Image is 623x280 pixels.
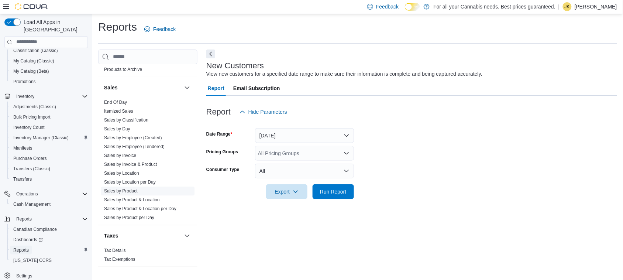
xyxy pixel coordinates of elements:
a: Sales by Location per Day [104,180,156,185]
span: Cash Management [10,200,88,209]
button: Inventory [1,91,91,102]
button: Sales [104,84,181,91]
h3: New Customers [206,61,264,70]
span: Transfers (Classic) [13,166,50,172]
a: Sales by Product & Location per Day [104,206,176,211]
span: Feedback [153,25,176,33]
a: Tax Details [104,248,126,253]
a: Manifests [10,144,35,153]
a: Products to Archive [104,67,142,72]
span: Reports [10,246,88,255]
button: Export [266,184,307,199]
a: Promotions [10,77,39,86]
span: Sales by Location per Day [104,179,156,185]
span: Reports [13,247,29,253]
span: Canadian Compliance [13,226,57,232]
span: My Catalog (Beta) [13,68,49,74]
span: Inventory Manager (Classic) [13,135,69,141]
span: Manifests [10,144,88,153]
span: Feedback [376,3,399,10]
span: Purchase Orders [13,156,47,161]
span: My Catalog (Beta) [10,67,88,76]
button: Taxes [104,232,181,239]
a: Transfers (Classic) [10,164,53,173]
div: View new customers for a specified date range to make sure their information is complete and bein... [206,70,482,78]
a: Sales by Invoice & Product [104,162,157,167]
span: Sales by Product & Location per Day [104,206,176,212]
button: Bulk Pricing Import [7,112,91,122]
button: Inventory [13,92,37,101]
button: Adjustments (Classic) [7,102,91,112]
a: End Of Day [104,100,127,105]
span: Reports [13,215,88,223]
span: Sales by Invoice [104,153,136,158]
button: Operations [1,189,91,199]
span: Dashboards [10,235,88,244]
h3: Sales [104,84,118,91]
a: Inventory Manager (Classic) [10,133,72,142]
button: Manifests [7,143,91,153]
span: Sales by Day [104,126,130,132]
span: Settings [16,273,32,279]
img: Cova [15,3,48,10]
span: Classification (Classic) [13,48,58,54]
a: Sales by Product & Location [104,197,160,202]
button: Transfers [7,174,91,184]
a: Reports [10,246,32,255]
a: Bulk Pricing Import [10,113,54,122]
span: My Catalog (Classic) [10,57,88,65]
span: Bulk Pricing Import [13,114,51,120]
span: Canadian Compliance [10,225,88,234]
span: [US_STATE] CCRS [13,257,52,263]
input: Dark Mode [405,3,420,11]
a: Purchase Orders [10,154,50,163]
span: Adjustments (Classic) [10,102,88,111]
button: Purchase Orders [7,153,91,164]
span: Purchase Orders [10,154,88,163]
span: My Catalog (Classic) [13,58,54,64]
span: Operations [16,191,38,197]
span: Adjustments (Classic) [13,104,56,110]
div: Sales [98,98,197,225]
a: Sales by Day [104,126,130,132]
a: Sales by Employee (Created) [104,135,162,140]
button: Classification (Classic) [7,45,91,56]
button: Canadian Compliance [7,224,91,235]
button: Inventory Manager (Classic) [7,133,91,143]
p: | [558,2,560,11]
span: Transfers (Classic) [10,164,88,173]
a: Tax Exemptions [104,257,135,262]
span: Settings [13,271,88,280]
a: Sales by Product [104,188,138,194]
button: Next [206,49,215,58]
h3: Report [206,107,231,116]
button: Promotions [7,76,91,87]
button: My Catalog (Classic) [7,56,91,66]
a: Transfers [10,175,35,184]
div: Jennifer Kinzie [563,2,572,11]
button: Taxes [183,231,192,240]
a: Feedback [141,22,179,37]
a: Sales by Classification [104,117,148,123]
span: Transfers [10,175,88,184]
label: Date Range [206,131,233,137]
a: Itemized Sales [104,109,133,114]
button: Reports [1,214,91,224]
h1: Reports [98,20,137,34]
span: Email Subscription [233,81,280,96]
a: Inventory Count [10,123,48,132]
span: Cash Management [13,201,51,207]
span: Promotions [13,79,36,85]
p: For all your Cannabis needs. Best prices guaranteed. [433,2,555,11]
a: Adjustments (Classic) [10,102,59,111]
span: Inventory Count [10,123,88,132]
a: Dashboards [7,235,91,245]
a: Classification (Classic) [10,46,61,55]
button: All [255,164,354,178]
button: Hide Parameters [237,105,290,119]
span: Load All Apps in [GEOGRAPHIC_DATA] [21,18,88,33]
